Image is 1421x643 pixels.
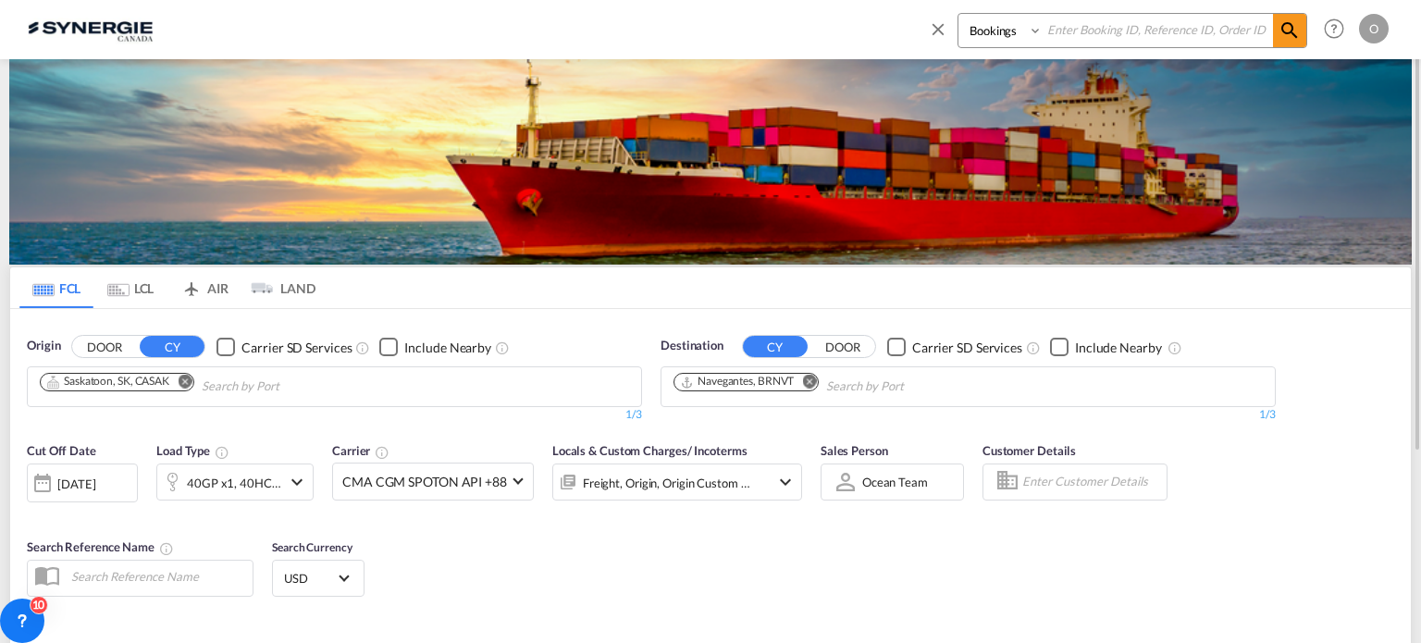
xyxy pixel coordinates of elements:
[982,443,1076,458] span: Customer Details
[552,443,748,458] span: Locals & Custom Charges
[241,267,315,308] md-tab-item: LAND
[187,470,281,496] div: 40GP x1 40HC x1
[404,339,491,357] div: Include Nearby
[671,367,1009,402] md-chips-wrap: Chips container. Use arrow keys to select chips.
[826,372,1002,402] input: Chips input.
[928,13,958,57] span: icon-close
[332,443,389,458] span: Carrier
[27,407,642,423] div: 1/3
[46,374,173,390] div: Press delete to remove this chip.
[1075,339,1162,357] div: Include Nearby
[9,59,1412,265] img: LCL+%26+FCL+BACKGROUND.png
[37,367,385,402] md-chips-wrap: Chips container. Use arrow keys to select chips.
[774,471,797,493] md-icon: icon-chevron-down
[1318,13,1359,46] div: Help
[552,464,802,501] div: Freight Origin Origin Custom Destination Destination Custom Factory Stuffingicon-chevron-down
[202,372,377,402] input: Chips input.
[887,337,1022,356] md-checkbox: Checkbox No Ink
[680,374,797,390] div: Press delete to remove this chip.
[27,337,60,355] span: Origin
[156,464,314,501] div: 40GP x1 40HC x1icon-chevron-down
[810,337,875,358] button: DOOR
[140,336,204,357] button: CY
[46,374,169,390] div: Saskatoon, SK, CASAK
[860,468,930,495] md-select: Sales Person: Ocean team
[1318,13,1350,44] span: Help
[1279,19,1301,42] md-icon: icon-magnify
[57,476,95,492] div: [DATE]
[1050,337,1162,356] md-checkbox: Checkbox No Ink
[93,267,167,308] md-tab-item: LCL
[342,473,507,491] span: CMA CGM SPOTON API +88
[1168,340,1182,355] md-icon: Unchecked: Ignores neighbouring ports when fetching rates.Checked : Includes neighbouring ports w...
[821,443,888,458] span: Sales Person
[282,564,354,591] md-select: Select Currency: $ USDUnited States Dollar
[284,570,336,587] span: USD
[27,539,174,554] span: Search Reference Name
[680,374,794,390] div: Navegantes, BRNVT
[159,541,174,556] md-icon: Your search will be saved by the below given name
[1043,14,1273,46] input: Enter Booking ID, Reference ID, Order ID
[661,337,723,355] span: Destination
[495,340,510,355] md-icon: Unchecked: Ignores neighbouring ports when fetching rates.Checked : Includes neighbouring ports w...
[19,267,93,308] md-tab-item: FCL
[72,337,137,358] button: DOOR
[27,464,138,502] div: [DATE]
[156,443,229,458] span: Load Type
[166,374,193,392] button: Remove
[928,19,948,39] md-icon: icon-close
[583,470,751,496] div: Freight Origin Origin Custom Destination Destination Custom Factory Stuffing
[19,267,315,308] md-pagination-wrapper: Use the left and right arrow keys to navigate between tabs
[1273,14,1306,47] span: icon-magnify
[27,443,96,458] span: Cut Off Date
[790,374,818,392] button: Remove
[1026,340,1041,355] md-icon: Unchecked: Search for CY (Container Yard) services for all selected carriers.Checked : Search for...
[241,339,352,357] div: Carrier SD Services
[215,445,229,460] md-icon: icon-information-outline
[355,340,370,355] md-icon: Unchecked: Search for CY (Container Yard) services for all selected carriers.Checked : Search for...
[862,475,928,489] div: Ocean team
[687,443,748,458] span: / Incoterms
[743,336,808,357] button: CY
[1022,468,1161,496] input: Enter Customer Details
[286,471,308,493] md-icon: icon-chevron-down
[27,500,41,525] md-datepicker: Select
[661,407,1276,423] div: 1/3
[1359,14,1389,43] div: O
[180,278,203,291] md-icon: icon-airplane
[216,337,352,356] md-checkbox: Checkbox No Ink
[272,540,352,554] span: Search Currency
[379,337,491,356] md-checkbox: Checkbox No Ink
[167,267,241,308] md-tab-item: AIR
[28,8,153,50] img: 1f56c880d42311ef80fc7dca854c8e59.png
[375,445,389,460] md-icon: The selected Trucker/Carrierwill be displayed in the rate results If the rates are from another f...
[62,563,253,590] input: Search Reference Name
[912,339,1022,357] div: Carrier SD Services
